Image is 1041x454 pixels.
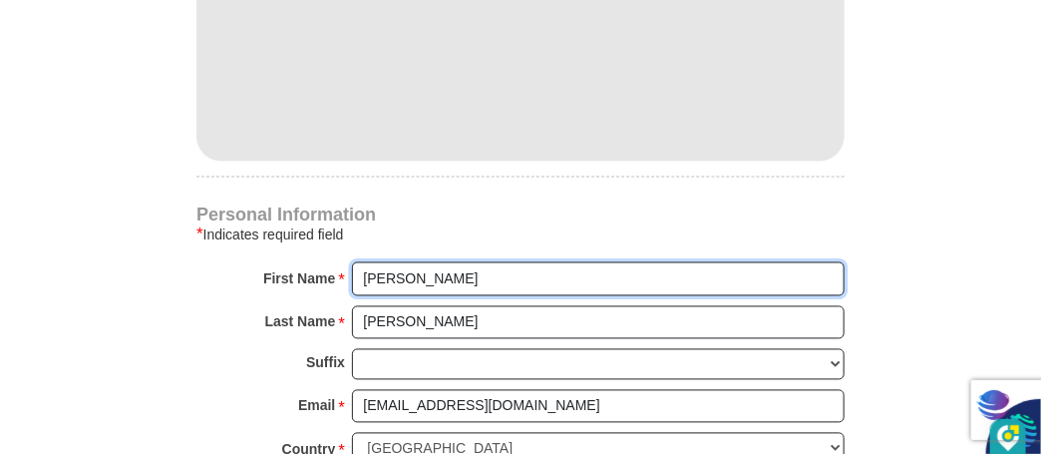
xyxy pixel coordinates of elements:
strong: First Name [263,265,335,293]
div: Indicates required field [196,224,845,247]
strong: Suffix [306,349,345,377]
h4: Personal Information [196,208,845,224]
strong: Email [298,392,335,420]
strong: Last Name [265,308,336,336]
